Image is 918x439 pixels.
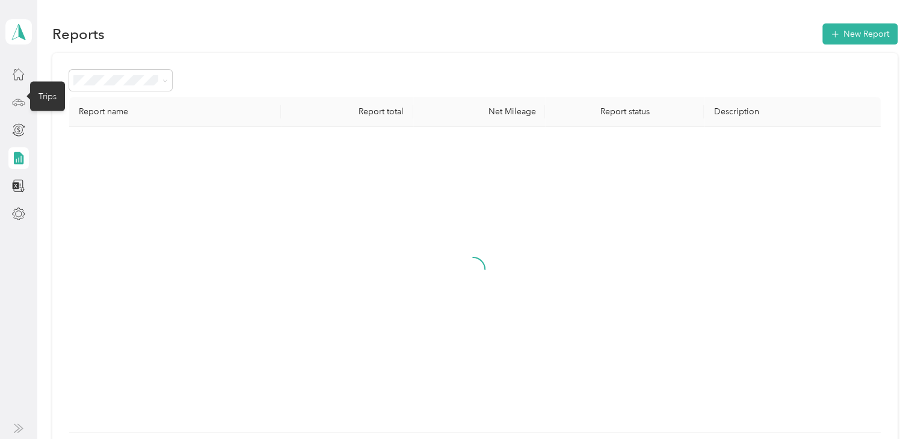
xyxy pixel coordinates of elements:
th: Report name [69,97,281,127]
th: Net Mileage [413,97,546,127]
div: Report status [555,106,694,117]
h1: Reports [52,28,105,40]
th: Description [704,97,880,127]
button: New Report [822,23,898,45]
th: Report total [281,97,413,127]
iframe: Everlance-gr Chat Button Frame [851,372,918,439]
div: Transactions [30,109,93,138]
div: Trips [30,82,65,111]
